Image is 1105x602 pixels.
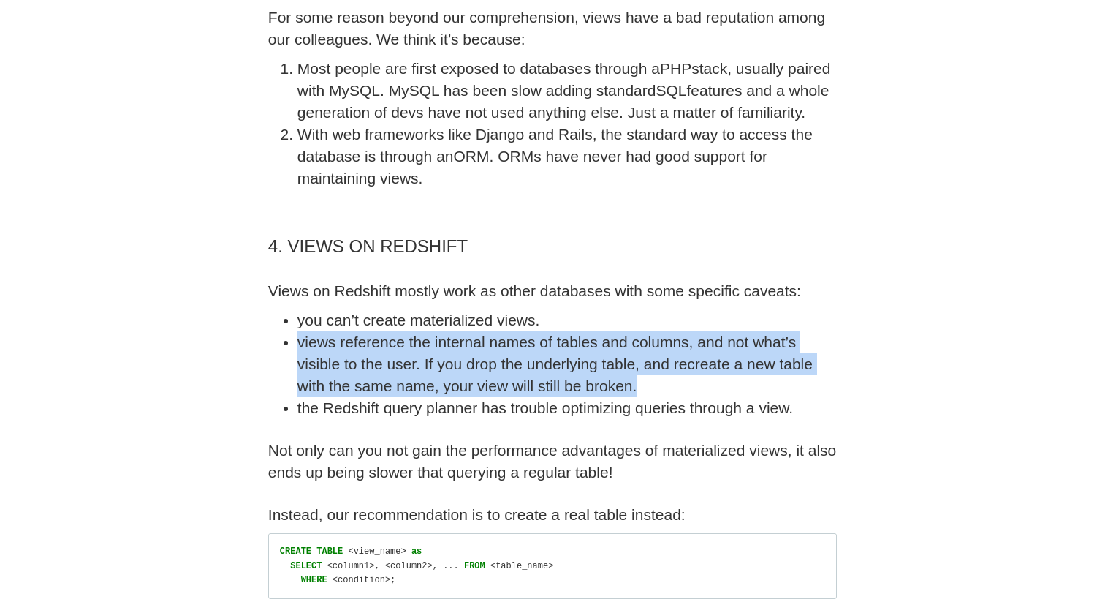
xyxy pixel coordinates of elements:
span: > [548,561,553,571]
span: > [400,546,406,557]
span: < [385,561,390,571]
span: TABLE [316,546,343,557]
span: < [348,546,353,557]
h2: 4. Views on Redshift [268,233,837,260]
li: Most people are first exposed to databases through a stack, usually paired with MySQL. MySQL has ... [297,58,837,124]
span: WHERE [301,575,327,585]
span: table_name [495,561,548,571]
p: For some reason beyond our comprehension, views have a bad reputation among our colleagues. We th... [268,7,837,50]
span: FROM [464,561,485,571]
li: the Redshift query planner has trouble optimizing queries through a view. [297,397,837,419]
span: SQL [656,82,686,99]
span: > [428,561,433,571]
span: as [411,546,422,557]
li: With web frameworks like Django and Rails, the standard way to access the database is through an ... [297,124,837,189]
span: column1 [333,561,369,571]
span: ORM [454,148,490,165]
span: column2 [390,561,427,571]
span: view_name [354,546,401,557]
span: > [385,575,390,585]
span: SELECT [290,561,322,571]
span: < [490,561,495,571]
span: , [374,561,379,571]
li: you can’t create materialized views. [297,309,837,331]
span: PHP [660,60,691,77]
span: ; [390,575,395,585]
span: < [333,575,338,585]
span: ... [443,561,459,571]
p: Not only can you not gain the performance advantages of materialized views, it also ends up being... [268,440,837,484]
span: < [327,561,333,571]
span: > [369,561,374,571]
span: , [433,561,438,571]
li: views reference the internal names of tables and columns, and not what’s visible to the user. If ... [297,331,837,397]
span: condition [338,575,385,585]
p: Instead, our recommendation is to create a real table instead: [268,504,837,526]
iframe: Drift Widget Chat Controller [1032,529,1087,584]
p: Views on Redshift mostly work as other databases with some specific caveats: [268,280,837,302]
span: CREATE [280,546,311,557]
